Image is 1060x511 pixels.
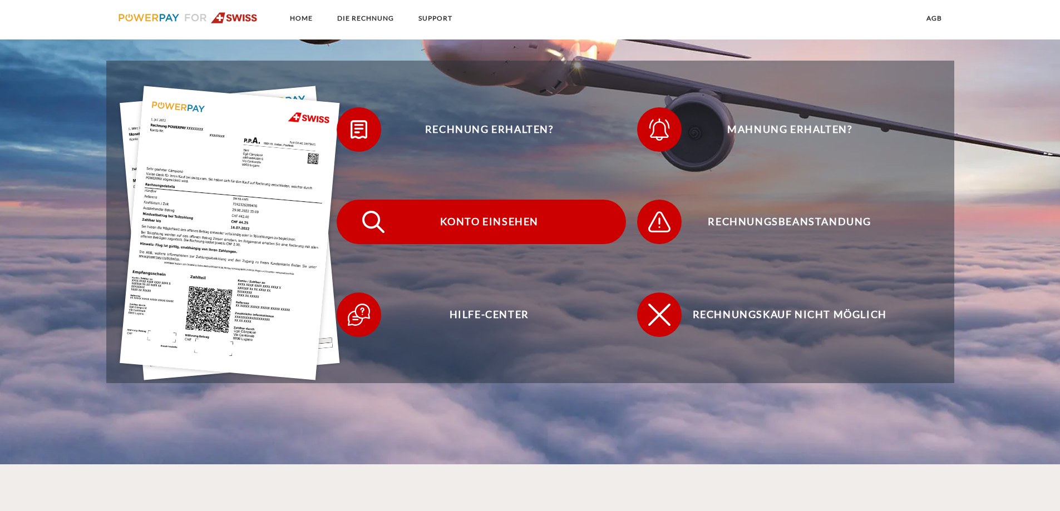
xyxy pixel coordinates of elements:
[637,200,926,244] button: Rechnungsbeanstandung
[653,107,926,152] span: Mahnung erhalten?
[337,200,626,244] button: Konto einsehen
[337,107,626,152] button: Rechnung erhalten?
[119,12,258,23] img: logo-swiss.svg
[120,86,340,380] img: single_invoice_swiss_de.jpg
[337,292,626,337] button: Hilfe-Center
[645,208,673,236] img: qb_warning.svg
[645,301,673,329] img: qb_close.svg
[359,208,387,236] img: qb_search.svg
[353,292,625,337] span: Hilfe-Center
[353,200,625,244] span: Konto einsehen
[409,8,462,28] a: SUPPORT
[917,8,951,28] a: agb
[653,200,926,244] span: Rechnungsbeanstandung
[653,292,926,337] span: Rechnungskauf nicht möglich
[645,116,673,143] img: qb_bell.svg
[345,116,373,143] img: qb_bill.svg
[280,8,322,28] a: Home
[637,107,926,152] button: Mahnung erhalten?
[328,8,403,28] a: DIE RECHNUNG
[637,292,926,337] button: Rechnungskauf nicht möglich
[353,107,625,152] span: Rechnung erhalten?
[345,301,373,329] img: qb_help.svg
